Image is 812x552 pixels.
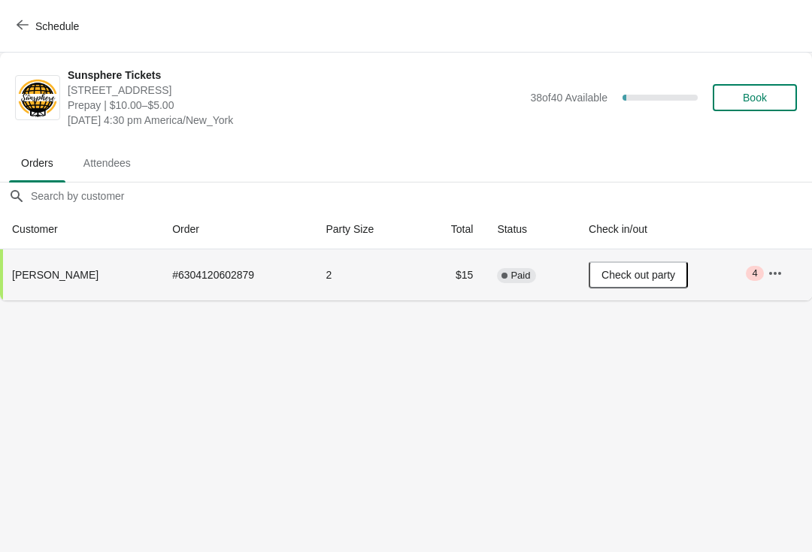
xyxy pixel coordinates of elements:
[68,83,523,98] span: [STREET_ADDRESS]
[8,13,91,40] button: Schedule
[577,210,756,249] th: Check in/out
[68,68,523,83] span: Sunsphere Tickets
[35,20,79,32] span: Schedule
[418,210,485,249] th: Total
[16,77,59,119] img: Sunsphere Tickets
[511,270,530,282] span: Paid
[418,249,485,300] td: $15
[713,84,797,111] button: Book
[530,92,607,104] span: 38 of 40 Available
[589,261,688,288] button: Check out party
[68,98,523,113] span: Prepay | $10.00–$5.00
[160,210,314,249] th: Order
[68,113,523,128] span: [DATE] 4:30 pm America/New_York
[9,149,65,176] span: Orders
[12,269,98,281] span: [PERSON_NAME]
[743,92,767,104] span: Book
[752,267,757,279] span: 4
[601,269,675,281] span: Check out party
[314,249,418,300] td: 2
[30,182,812,210] input: Search by customer
[71,149,143,176] span: Attendees
[485,210,577,249] th: Status
[160,249,314,300] td: # 6304120602879
[314,210,418,249] th: Party Size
